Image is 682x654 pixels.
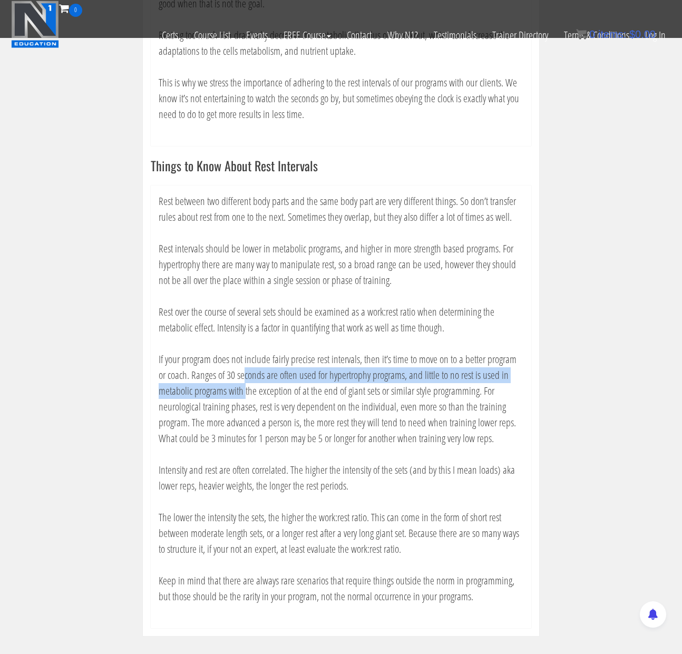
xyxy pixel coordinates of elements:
p: Rest over the course of several sets should be examined as a work:rest ratio when determining the... [159,304,523,336]
bdi: 0.00 [629,28,656,40]
span: items: [598,28,626,40]
p: Intensity and rest are often correlated. The higher the intensity of the sets (and by this I mean... [159,462,523,494]
a: Testimonials [426,17,484,54]
p: This is why we stress the importance of adhering to the rest intervals of our programs with our c... [159,75,523,122]
a: Why N1? [379,17,426,54]
a: FREE Course [276,17,339,54]
a: Contact [339,17,379,54]
a: Terms & Conditions [556,17,637,54]
a: Events [238,17,276,54]
h3: Things to Know About Rest Intervals [151,159,531,172]
img: n1-education [11,1,59,48]
span: 0 [589,28,595,40]
img: icon11.png [576,29,587,40]
p: If your program does not include fairly precise rest intervals, then it’s time to move on to a be... [159,352,523,446]
a: Course List [186,17,238,54]
a: Log In [637,17,674,54]
p: Rest intervals should be lower in metabolic programs, and higher in more strength based programs.... [159,241,523,288]
p: Keep in mind that there are always rare scenarios that require things outside the norm in program... [159,573,523,604]
a: Trainer Directory [484,17,556,54]
p: The lower the intensity the sets, the higher the work:rest ratio. This can come in the form of sh... [159,510,523,557]
a: Certs [154,17,186,54]
a: 0 items: $0.00 [576,28,656,40]
a: 0 [59,1,82,15]
span: 0 [69,4,82,17]
span: $ [629,28,635,40]
p: Rest between two different body parts and the same body part are very different things. So don’t ... [159,193,523,225]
